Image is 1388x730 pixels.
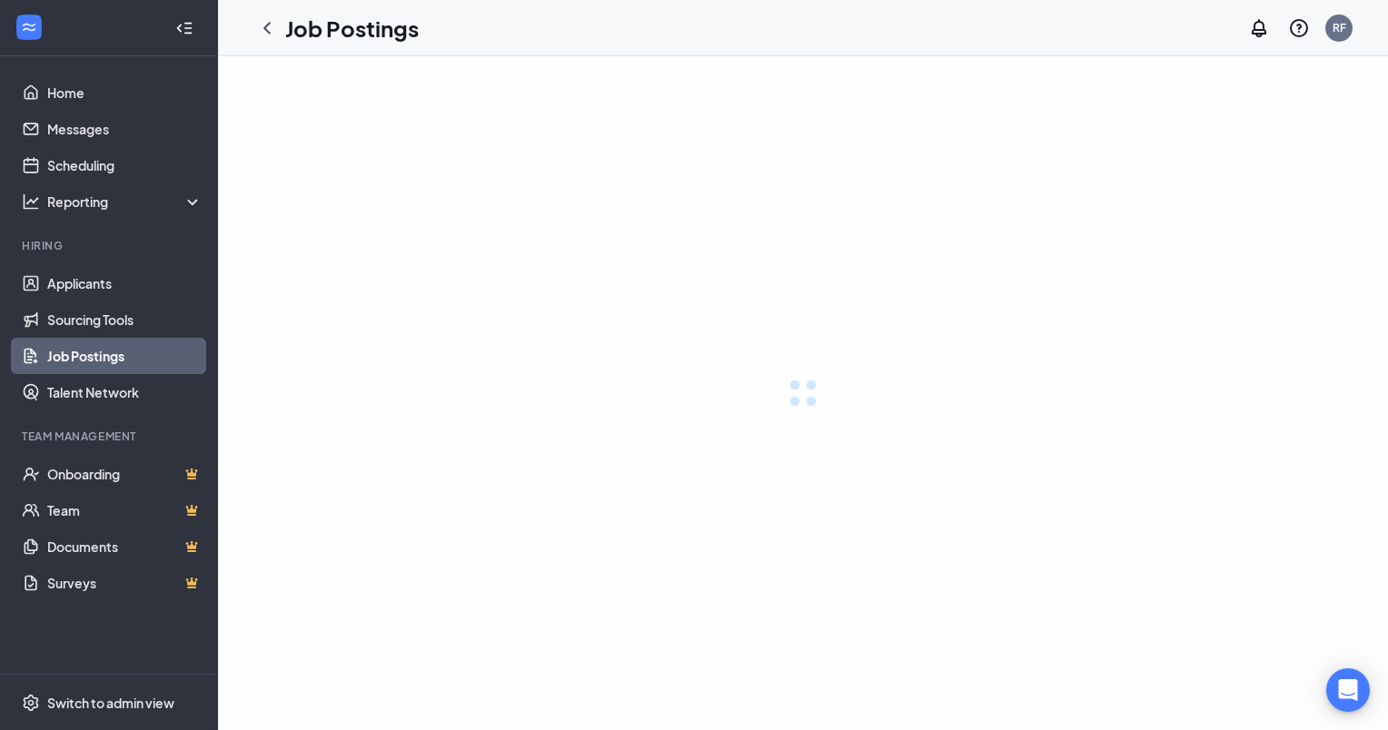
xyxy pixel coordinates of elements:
div: Team Management [22,429,199,444]
svg: Analysis [22,192,40,211]
svg: WorkstreamLogo [20,18,38,36]
svg: QuestionInfo [1288,17,1310,39]
div: Reporting [47,192,203,211]
div: Switch to admin view [47,694,174,712]
svg: Settings [22,694,40,712]
a: Sourcing Tools [47,301,203,338]
a: TeamCrown [47,492,203,528]
svg: Collapse [175,19,193,37]
a: OnboardingCrown [47,456,203,492]
a: Scheduling [47,147,203,183]
div: Open Intercom Messenger [1326,668,1370,712]
a: Applicants [47,265,203,301]
a: DocumentsCrown [47,528,203,565]
a: SurveysCrown [47,565,203,601]
div: RF [1333,20,1346,35]
svg: ChevronLeft [256,17,278,39]
a: Talent Network [47,374,203,410]
svg: Notifications [1248,17,1270,39]
div: Hiring [22,238,199,253]
h1: Job Postings [285,13,419,44]
a: Messages [47,111,203,147]
a: Home [47,74,203,111]
a: Job Postings [47,338,203,374]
